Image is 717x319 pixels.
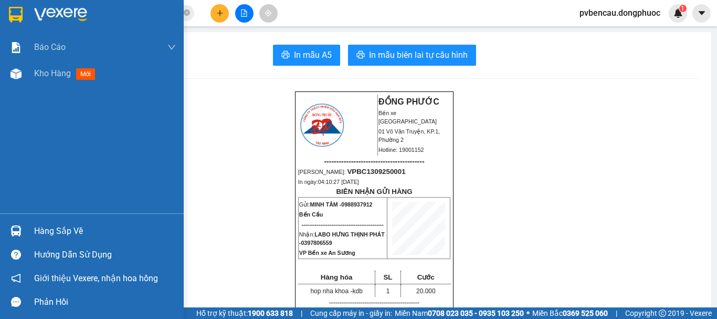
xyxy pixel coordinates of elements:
img: logo-vxr [9,7,23,23]
span: close-circle [184,8,190,18]
span: Miền Nam [395,307,524,319]
span: Giới thiệu Vexere, nhận hoa hồng [34,272,158,285]
span: LABO HƯNG THỊNH PHÁT - [299,231,385,246]
span: printer [281,50,290,60]
strong: 0369 525 060 [563,309,608,317]
div: Phản hồi [34,294,176,310]
strong: 0708 023 035 - 0935 103 250 [428,309,524,317]
span: Gửi: [299,201,373,208]
span: In mẫu A5 [294,48,332,61]
span: file-add [240,9,248,17]
strong: ĐỒNG PHƯỚC [378,97,439,106]
span: SL [383,273,392,281]
span: copyright [659,310,666,317]
div: Hướng dẫn sử dụng [34,247,176,263]
span: VP Bến xe An Sương [299,250,355,256]
p: ------------------------------------------- [298,299,450,307]
span: printer [356,50,365,60]
span: 20.000 [416,287,436,295]
span: Hotline: 19001152 [378,147,424,153]
span: aim [265,9,272,17]
span: Hàng hóa [321,273,353,281]
span: 0988937912 [341,201,372,208]
span: Bến xe [GEOGRAPHIC_DATA] [378,110,437,125]
button: aim [259,4,278,23]
span: Nhận: [299,231,385,246]
span: down [167,43,176,52]
span: VPBC1309250001 [347,168,405,176]
span: ⚪️ [526,311,530,315]
span: notification [11,273,21,283]
span: message [11,297,21,307]
span: [PERSON_NAME]: [298,169,406,175]
sup: 1 [679,5,687,12]
span: Hỗ trợ kỹ thuật: [196,307,293,319]
span: 0397806559 [301,240,332,246]
span: | [301,307,302,319]
span: 01 Võ Văn Truyện, KP.1, Phường 2 [378,128,440,143]
span: Báo cáo [34,40,66,54]
img: solution-icon [10,42,22,53]
span: close-circle [184,9,190,16]
span: ----------------------------------------- [324,157,424,166]
span: Kho hàng [34,68,71,78]
span: In mẫu biên lai tự cấu hình [369,48,468,61]
span: Bến Cầu [299,211,323,218]
div: Hàng sắp về [34,223,176,239]
span: 1 [681,5,684,12]
span: pvbencau.dongphuoc [571,6,669,19]
img: warehouse-icon [10,68,22,79]
span: Cước [417,273,435,281]
button: plus [210,4,229,23]
button: printerIn mẫu A5 [273,45,340,66]
strong: BIÊN NHẬN GỬI HÀNG [336,188,412,195]
span: caret-down [697,8,707,18]
span: MINH TÂM - [310,201,372,208]
span: Cung cấp máy in - giấy in: [310,307,392,319]
button: printerIn mẫu biên lai tự cấu hình [348,45,476,66]
span: mới [76,68,95,80]
span: Miền Bắc [532,307,608,319]
span: -------------------------------------------- [302,221,384,228]
span: plus [216,9,224,17]
img: warehouse-icon [10,225,22,236]
span: kdb [352,287,362,295]
img: icon-new-feature [673,8,683,18]
strong: 1900 633 818 [248,309,293,317]
span: question-circle [11,250,21,260]
img: logo [299,102,345,148]
span: hop nha khoa - [310,287,362,295]
span: | [616,307,617,319]
button: caret-down [692,4,711,23]
span: In ngày: [298,179,359,185]
span: 04:10:27 [DATE] [318,179,359,185]
button: file-add [235,4,254,23]
span: 1 [386,287,390,295]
